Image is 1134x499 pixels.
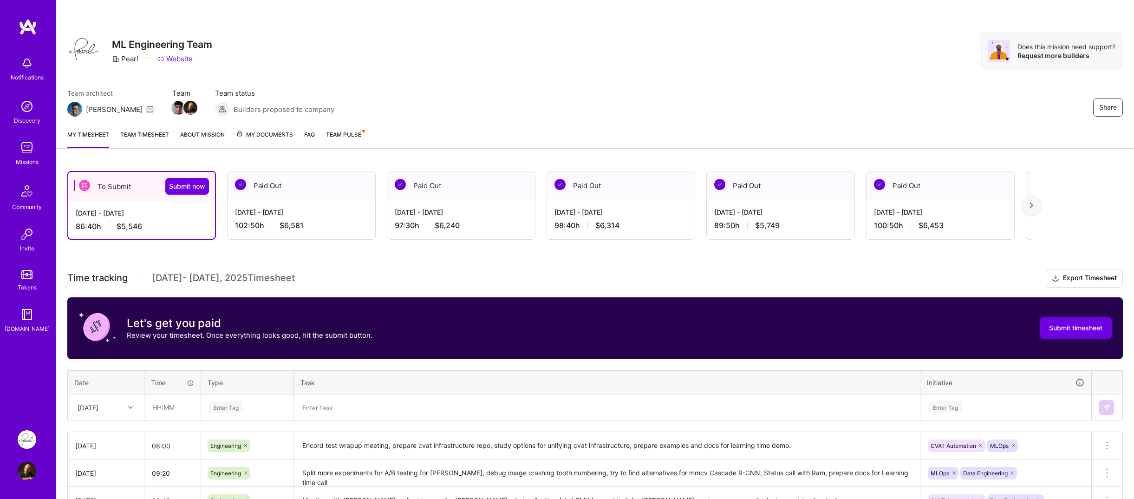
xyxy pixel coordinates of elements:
[714,207,847,217] div: [DATE] - [DATE]
[18,430,36,449] img: Pearl: ML Engineering Team
[931,442,976,449] span: CVAT Automation
[144,433,201,458] input: HH:MM
[18,138,36,157] img: teamwork
[215,102,230,117] img: Builders proposed to company
[78,309,116,346] img: coin
[215,88,334,98] span: Team status
[68,370,144,394] th: Date
[76,208,208,218] div: [DATE] - [DATE]
[75,441,137,451] div: [DATE]
[280,221,304,230] span: $6,581
[1099,103,1117,112] span: Share
[1017,51,1115,60] div: Request more builders
[20,243,34,253] div: Invite
[927,377,1085,388] div: Initiative
[67,33,101,66] img: Company Logo
[554,207,687,217] div: [DATE] - [DATE]
[707,171,854,200] div: Paid Out
[165,178,209,195] button: Submit now
[295,433,919,459] textarea: Encord test wrapup meeting, prepare cvat infrastructure repo, study options for unifying cvat inf...
[18,305,36,324] img: guide book
[18,54,36,72] img: bell
[12,202,42,212] div: Community
[326,130,364,148] a: Team Pulse
[180,130,225,148] a: About Mission
[234,105,334,114] span: Builders proposed to company
[210,470,241,477] span: Engineering
[435,221,460,230] span: $6,240
[595,221,619,230] span: $6,314
[387,171,535,200] div: Paid Out
[127,330,372,340] p: Review your timesheet. Once everything looks good, hit the submit button.
[67,102,82,117] img: Team Architect
[18,462,36,480] img: User Avatar
[184,100,196,116] a: Team Member Avatar
[67,88,154,98] span: Team architect
[547,171,695,200] div: Paid Out
[201,370,294,394] th: Type
[79,180,90,191] img: To Submit
[152,272,295,284] span: [DATE] - [DATE] , 2025 Timesheet
[1046,269,1123,288] button: Export Timesheet
[117,222,142,231] span: $5,546
[209,400,243,414] div: Enter Tag
[395,221,528,230] div: 97:30 h
[1093,98,1123,117] button: Share
[295,460,919,486] textarea: Split more experiments for A/B testing for [PERSON_NAME], debug image crashing tooth numbering, t...
[874,179,885,190] img: Paid Out
[990,442,1009,449] span: MLOps
[395,179,406,190] img: Paid Out
[1040,317,1112,339] button: Submit timesheet
[112,54,138,64] div: Pearl
[16,180,38,202] img: Community
[120,130,169,148] a: Team timesheet
[18,282,37,292] div: Tokens
[988,40,1010,62] img: Avatar
[172,88,196,98] span: Team
[874,207,1007,217] div: [DATE] - [DATE]
[183,101,197,115] img: Team Member Avatar
[235,221,368,230] div: 102:50 h
[304,130,315,148] a: FAQ
[294,370,920,394] th: Task
[145,395,200,420] input: HH:MM
[16,157,39,167] div: Missions
[128,405,133,410] i: icon Chevron
[236,130,293,148] a: My Documents
[15,430,39,449] a: Pearl: ML Engineering Team
[75,468,137,478] div: [DATE]
[18,225,36,243] img: Invite
[21,270,33,279] img: tokens
[1103,404,1110,411] img: Submit
[867,171,1014,200] div: Paid Out
[18,97,36,116] img: discovery
[1052,274,1059,283] i: icon Download
[714,221,847,230] div: 89:50 h
[157,54,193,64] a: Website
[15,462,39,480] a: User Avatar
[144,461,201,486] input: HH:MM
[151,378,194,387] div: Time
[963,470,1008,477] span: Data Engineering
[76,222,208,231] div: 86:40 h
[146,105,154,113] i: icon Mail
[919,221,944,230] span: $6,453
[67,272,128,284] span: Time tracking
[755,221,780,230] span: $5,749
[86,105,143,114] div: [PERSON_NAME]
[169,182,205,191] span: Submit now
[11,72,44,82] div: Notifications
[928,400,963,414] div: Enter Tag
[228,171,375,200] div: Paid Out
[1030,202,1033,209] img: right
[68,172,215,201] div: To Submit
[19,19,37,35] img: logo
[5,324,50,334] div: [DOMAIN_NAME]
[171,101,185,115] img: Team Member Avatar
[67,130,109,148] a: My timesheet
[236,130,293,140] span: My Documents
[112,55,119,63] i: icon CompanyGray
[326,131,361,138] span: Team Pulse
[235,179,246,190] img: Paid Out
[554,221,687,230] div: 98:40 h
